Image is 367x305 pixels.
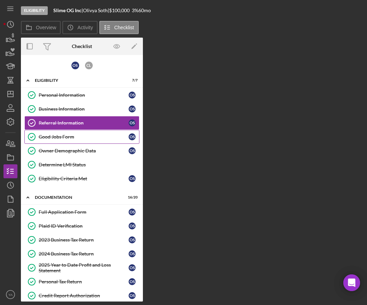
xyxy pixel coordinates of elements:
div: Determine LMI Status [39,162,139,167]
div: O S [129,292,136,299]
text: YA [8,293,13,297]
div: | [53,8,83,13]
div: Full Application Form [39,209,129,215]
label: Checklist [114,25,134,30]
div: O S [129,119,136,126]
a: 2025 Year to Date Profit and Loss StatementOS [24,261,139,275]
div: 3 % [132,8,138,13]
button: Checklist [99,21,139,34]
div: C L [85,62,93,69]
a: Owner Demographic DataOS [24,144,139,158]
a: 2023 Business Tax ReturnOS [24,233,139,247]
a: 2024 Business Tax ReturnOS [24,247,139,261]
b: Slime OG Inc [53,7,82,13]
div: O S [129,92,136,99]
button: Activity [62,21,97,34]
div: 2023 Business Tax Return [39,237,129,243]
div: O S [71,62,79,69]
div: Business Information [39,106,129,112]
label: Activity [77,25,93,30]
span: $100,000 [109,7,130,13]
div: O S [129,105,136,112]
div: O S [129,147,136,154]
div: O S [129,175,136,182]
div: O S [129,250,136,257]
a: Full Application FormOS [24,205,139,219]
div: Eligibility Criteria Met [39,176,129,181]
div: Owner Demographic Data [39,148,129,154]
div: 7 / 7 [125,78,138,83]
div: Olivya Soth | [83,8,109,13]
div: Checklist [72,44,92,49]
a: Determine LMI Status [24,158,139,172]
div: 2024 Business Tax Return [39,251,129,257]
a: Personal Tax ReturnOS [24,275,139,289]
div: Documentation [35,195,120,200]
div: 2025 Year to Date Profit and Loss Statement [39,262,129,273]
div: Eligibility [21,6,48,15]
a: Credit Report AuthorizationOS [24,289,139,303]
a: Business InformationOS [24,102,139,116]
div: O S [129,264,136,271]
div: Eligibility [35,78,120,83]
div: Open Intercom Messenger [343,274,360,291]
div: Credit Report Authorization [39,293,129,298]
div: Referral Information [39,120,129,126]
div: Good Jobs Form [39,134,129,140]
label: Overview [36,25,56,30]
a: Personal InformationOS [24,88,139,102]
a: Eligibility Criteria MetOS [24,172,139,186]
div: 60 mo [138,8,151,13]
a: Referral InformationOS [24,116,139,130]
a: Plaid ID VerificationOS [24,219,139,233]
div: O S [129,222,136,229]
a: Good Jobs FormOS [24,130,139,144]
div: O S [129,278,136,285]
div: Personal Tax Return [39,279,129,284]
button: Overview [21,21,61,34]
div: O S [129,236,136,243]
div: O S [129,133,136,140]
div: O S [129,209,136,216]
button: YA [3,288,17,302]
div: 16 / 20 [125,195,138,200]
div: Personal Information [39,92,129,98]
div: Plaid ID Verification [39,223,129,229]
